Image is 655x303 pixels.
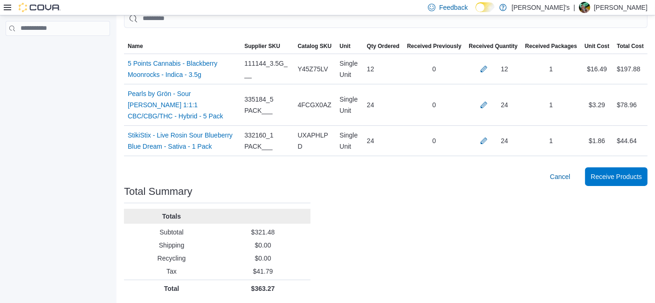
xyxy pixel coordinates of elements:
span: Unit Cost [585,42,609,50]
div: $78.96 [617,99,637,110]
p: [PERSON_NAME]'s [511,2,570,13]
p: $0.00 [219,241,307,250]
p: Totals [128,212,215,221]
p: $0.00 [219,254,307,263]
span: Received Quantity [469,42,518,50]
nav: Complex example [6,38,110,60]
p: Shipping [128,241,215,250]
button: Catalog SKU [294,39,336,54]
div: 1 [521,96,580,114]
span: 111144_3.5G___ [244,58,290,80]
div: 0 [403,131,465,150]
span: Total Cost [617,42,644,50]
span: UXAPHLPD [298,130,332,152]
p: Subtotal [128,227,215,237]
div: Single Unit [336,54,363,84]
div: $3.29 [581,96,613,114]
div: $1.86 [581,131,613,150]
span: Feedback [439,3,468,12]
div: 1 [521,131,580,150]
span: Qty Ordered [367,42,400,50]
div: 12 [363,60,403,78]
div: 24 [363,131,403,150]
h3: Total Summary [124,186,193,197]
p: Recycling [128,254,215,263]
button: Name [124,39,241,54]
div: $197.88 [617,63,641,75]
div: Single Unit [336,126,363,156]
p: | [573,2,575,13]
a: 5 Points Cannabis - Blackberry Moonrocks - Indica - 3.5g [128,58,237,80]
p: $363.27 [219,284,307,293]
span: Receive Products [591,172,642,181]
span: Received Packages [525,42,577,50]
div: 24 [501,135,508,146]
p: $41.79 [219,267,307,276]
div: 1 [521,60,580,78]
span: 4FCGX0AZ [298,99,331,110]
div: 0 [403,60,465,78]
span: Supplier SKU [244,42,280,50]
span: Catalog SKU [298,42,332,50]
span: 332160_1 PACK___ [244,130,290,152]
div: 12 [501,63,508,75]
p: Total [128,284,215,293]
p: $321.48 [219,227,307,237]
span: Cancel [550,172,571,181]
span: Name [128,42,143,50]
div: 24 [501,99,508,110]
div: $16.49 [581,60,613,78]
span: Unit [339,42,350,50]
a: StikiStix - Live Rosin Sour Blueberry Blue Dream - Sativa - 1 Pack [128,130,237,152]
button: Supplier SKU [241,39,294,54]
div: 0 [403,96,465,114]
div: Single Unit [336,90,363,120]
button: Receive Products [585,167,648,186]
div: $44.64 [617,135,637,146]
p: Tax [128,267,215,276]
div: 24 [363,96,403,114]
span: Y45Z75LV [298,63,328,75]
span: Dark Mode [476,12,476,13]
button: Cancel [546,167,574,186]
span: 335184_5 PACK___ [244,94,290,116]
img: Cova [19,3,61,12]
input: Dark Mode [476,2,495,12]
input: This is a search bar. After typing your query, hit enter to filter the results lower in the page. [124,9,648,28]
div: Leslie Muller [579,2,590,13]
p: [PERSON_NAME] [594,2,648,13]
span: Received Previously [407,42,462,50]
a: Pearls by Grön - Sour [PERSON_NAME] 1:1:1 CBC/CBG/THC - Hybrid - 5 Pack [128,88,237,122]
